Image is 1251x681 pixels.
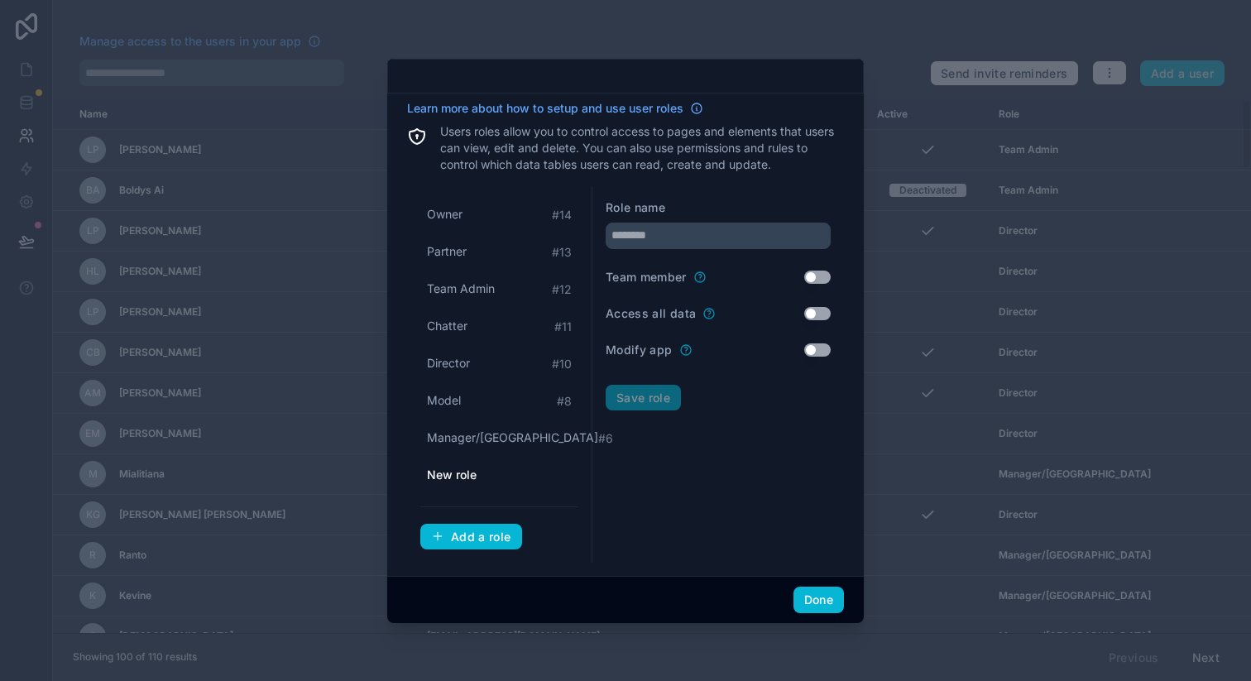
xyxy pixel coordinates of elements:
[427,429,598,446] span: Manager/[GEOGRAPHIC_DATA]
[552,281,572,298] span: # 12
[427,206,463,223] span: Owner
[606,199,665,216] label: Role name
[552,207,572,223] span: # 14
[407,100,703,117] a: Learn more about how to setup and use user roles
[557,393,572,410] span: # 8
[427,318,467,334] span: Chatter
[427,281,495,297] span: Team Admin
[431,530,511,544] div: Add a role
[427,467,477,483] span: New role
[407,100,683,117] span: Learn more about how to setup and use user roles
[420,524,522,550] button: Add a role
[793,587,844,613] button: Done
[606,269,687,285] label: Team member
[552,244,572,261] span: # 13
[427,392,461,409] span: Model
[606,305,696,322] label: Access all data
[427,243,467,260] span: Partner
[440,123,844,173] p: Users roles allow you to control access to pages and elements that users can view, edit and delet...
[606,342,673,358] label: Modify app
[552,356,572,372] span: # 10
[554,319,572,335] span: # 11
[427,355,470,372] span: Director
[598,430,613,447] span: # 6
